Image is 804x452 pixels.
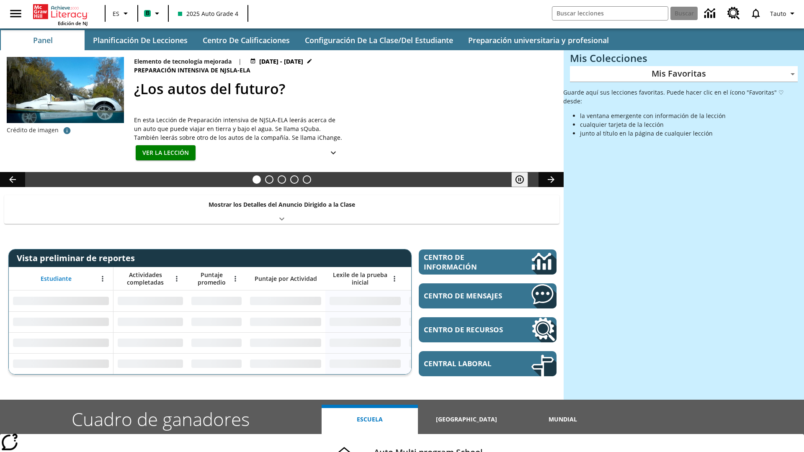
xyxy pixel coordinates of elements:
button: Mundial [515,405,611,434]
div: Sin datos, [113,311,187,332]
div: Mostrar los Detalles del Anuncio Dirigido a la Clase [4,195,559,224]
span: B [146,8,149,18]
div: Sin datos, [405,332,484,353]
button: Ver la lección [136,145,196,161]
h3: Mis Colecciones [570,52,798,64]
div: Sin datos, [187,332,246,353]
button: Abrir menú [96,272,109,285]
span: 2025 Auto Grade 4 [178,9,238,18]
button: Diapositiva 5 El sueño de los animales [303,175,311,184]
button: Diapositiva 1 ¿Los autos del futuro? [253,175,261,184]
p: Elemento de tecnología mejorada [134,57,232,66]
img: Un automóvil de alta tecnología flotando en el agua. [7,57,124,136]
span: Centro de recursos [424,325,506,334]
p: Crédito de imagen [7,126,59,134]
button: Panel [1,30,85,50]
a: Centro de recursos, Se abrirá en una pestaña nueva. [722,2,745,25]
div: Sin datos, [113,290,187,311]
button: Pausar [511,172,528,187]
input: Buscar campo [552,7,668,20]
li: la ventana emergente con información de la lección [580,111,798,120]
div: Portada [33,3,88,26]
span: Estudiante [41,275,72,282]
button: Ver más [325,145,342,161]
div: Sin datos, [187,353,246,374]
div: Sin datos, [405,311,484,332]
button: Escuela [322,405,418,434]
button: Diapositiva 2 ¿Lo quieres con papas fritas? [265,175,273,184]
a: Centro de mensajes [419,283,557,308]
span: Centro de información [424,252,503,272]
span: Actividades completadas [118,271,173,286]
a: Portada [33,3,88,20]
button: Abrir menú [388,272,401,285]
button: Diapositiva 4 Una idea, mucho trabajo [290,175,299,184]
span: Centro de mensajes [424,291,506,300]
h2: ¿Los autos del futuro? [134,78,554,100]
span: Tauto [770,9,786,18]
span: Lexile de la prueba inicial [330,271,391,286]
p: Guarde aquí sus lecciones favoritas. Puede hacer clic en el ícono "Favoritas" ♡ desde: [563,88,798,105]
div: Sin datos, [187,290,246,311]
span: Edición de NJ [58,20,88,26]
span: ES [113,9,119,18]
div: Sin datos, [405,290,484,311]
button: [GEOGRAPHIC_DATA] [418,405,514,434]
span: Puntaje promedio [191,271,232,286]
button: Lenguaje: ES, Selecciona un idioma [108,6,135,21]
button: Diapositiva 3 ¿Cuál es la gran idea? [278,175,286,184]
li: cualquier tarjeta de la lección [580,120,798,129]
button: Abrir menú [170,272,183,285]
span: [DATE] - [DATE] [259,57,303,66]
div: Sin datos, [113,332,187,353]
p: Mostrar los Detalles del Anuncio Dirigido a la Clase [209,200,355,209]
a: Centro de información [419,249,557,275]
span: Preparación intensiva de NJSLA-ELA [134,66,252,75]
a: Central laboral [419,351,557,376]
span: Vista preliminar de reportes [17,252,139,264]
div: Sin datos, [405,353,484,374]
button: 23 jul - 30 jun Elegir fechas [248,57,314,66]
div: Pausar [511,172,536,187]
div: Sin datos, [187,311,246,332]
span: Puntaje por Actividad [255,275,317,282]
a: Centro de recursos, Se abrirá en una pestaña nueva. [419,317,557,342]
button: Configuración de la clase/del estudiante [298,30,460,50]
button: Crédito de foto: AP [59,123,75,138]
div: En esta Lección de Preparación intensiva de NJSLA-ELA leerás acerca de un auto que puede viajar e... [134,116,343,142]
button: Planificación de lecciones [86,30,194,50]
li: junto al título en la página de cualquier lección [580,129,798,138]
button: Centro de calificaciones [196,30,296,50]
button: Abrir menú [229,272,242,285]
div: Mis Favoritas [570,66,798,82]
div: Sin datos, [113,353,187,374]
button: Perfil/Configuración [767,6,801,21]
button: Abrir el menú lateral [3,1,28,26]
button: Boost El color de la clase es verde menta. Cambiar el color de la clase. [141,6,165,21]
a: Notificaciones [745,3,767,24]
button: Preparación universitaria y profesional [461,30,616,50]
a: Centro de información [699,2,722,25]
button: Carrusel de lecciones, seguir [539,172,564,187]
span: Central laboral [424,359,506,368]
span: | [238,57,242,66]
